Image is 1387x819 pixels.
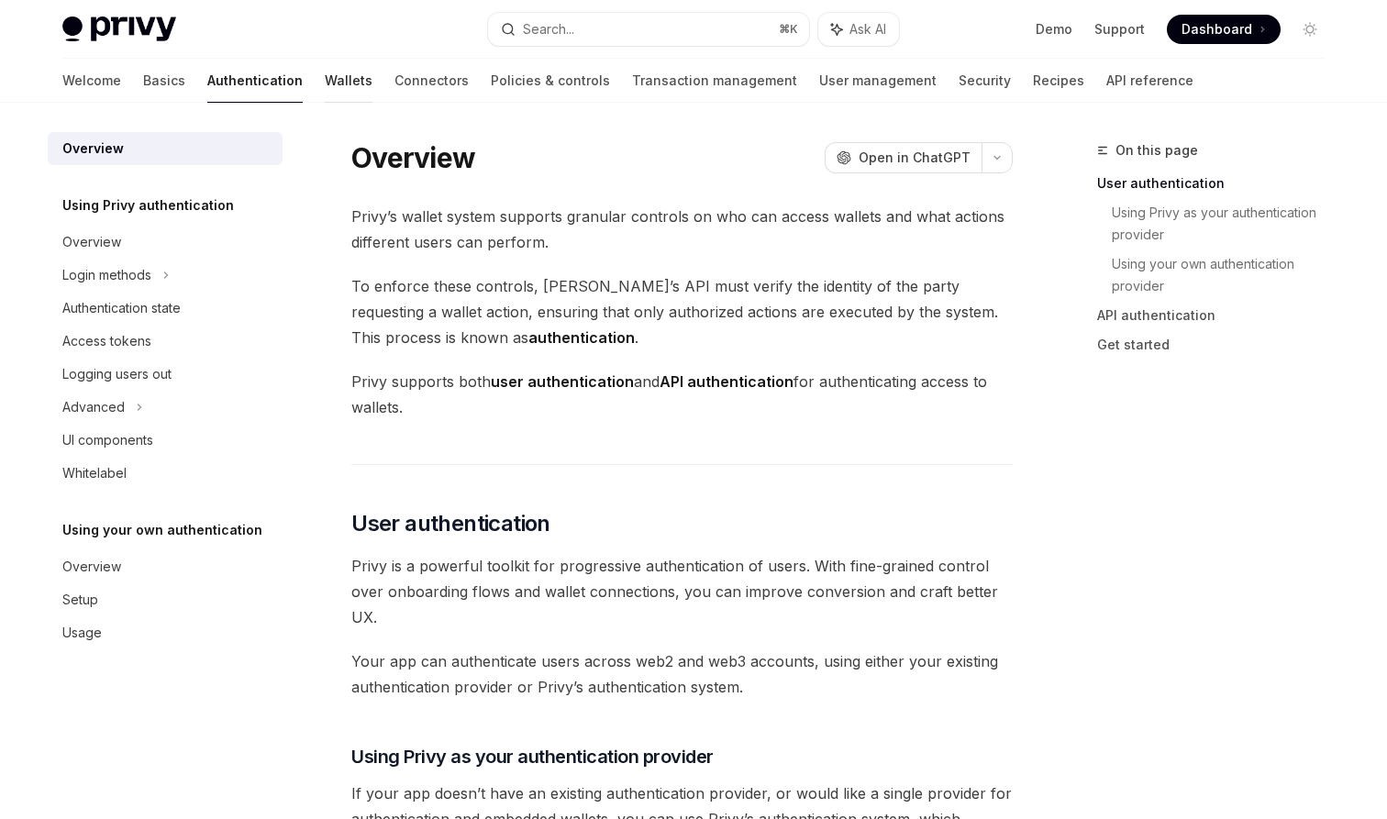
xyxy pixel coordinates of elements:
button: Search...⌘K [488,13,809,46]
a: Setup [48,583,283,616]
span: To enforce these controls, [PERSON_NAME]’s API must verify the identity of the party requesting a... [351,273,1013,350]
a: Overview [48,132,283,165]
span: Open in ChatGPT [859,149,971,167]
a: Basics [143,59,185,103]
h5: Using your own authentication [62,519,262,541]
a: Support [1094,20,1145,39]
h5: Using Privy authentication [62,194,234,216]
div: Overview [62,138,124,160]
a: Welcome [62,59,121,103]
div: Search... [523,18,574,40]
a: Connectors [394,59,469,103]
a: Whitelabel [48,457,283,490]
img: light logo [62,17,176,42]
span: On this page [1115,139,1198,161]
div: Whitelabel [62,462,127,484]
a: Demo [1036,20,1072,39]
div: Logging users out [62,363,172,385]
div: Login methods [62,264,151,286]
a: Access tokens [48,325,283,358]
div: Authentication state [62,297,181,319]
a: Overview [48,550,283,583]
strong: API authentication [660,372,793,391]
div: UI components [62,429,153,451]
a: User authentication [1097,169,1339,198]
div: Overview [62,556,121,578]
div: Setup [62,589,98,611]
span: Ask AI [849,20,886,39]
span: Dashboard [1182,20,1252,39]
a: Security [959,59,1011,103]
a: Policies & controls [491,59,610,103]
strong: user authentication [491,372,634,391]
button: Open in ChatGPT [825,142,982,173]
a: UI components [48,424,283,457]
button: Toggle dark mode [1295,15,1325,44]
strong: authentication [528,328,635,347]
a: Using your own authentication provider [1112,249,1339,301]
span: Your app can authenticate users across web2 and web3 accounts, using either your existing authent... [351,648,1013,700]
a: User management [819,59,937,103]
a: Transaction management [632,59,797,103]
a: Usage [48,616,283,649]
span: Privy is a powerful toolkit for progressive authentication of users. With fine-grained control ov... [351,553,1013,630]
div: Overview [62,231,121,253]
div: Access tokens [62,330,151,352]
a: API authentication [1097,301,1339,330]
a: Using Privy as your authentication provider [1112,198,1339,249]
a: Wallets [325,59,372,103]
div: Advanced [62,396,125,418]
div: Usage [62,622,102,644]
a: Get started [1097,330,1339,360]
h1: Overview [351,141,475,174]
a: Authentication [207,59,303,103]
button: Ask AI [818,13,899,46]
a: Recipes [1033,59,1084,103]
span: ⌘ K [779,22,798,37]
span: Using Privy as your authentication provider [351,744,714,769]
a: Authentication state [48,292,283,325]
span: Privy supports both and for authenticating access to wallets. [351,369,1013,420]
a: Dashboard [1167,15,1281,44]
a: API reference [1106,59,1193,103]
span: User authentication [351,509,550,538]
a: Logging users out [48,358,283,391]
a: Overview [48,226,283,259]
span: Privy’s wallet system supports granular controls on who can access wallets and what actions diffe... [351,204,1013,255]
